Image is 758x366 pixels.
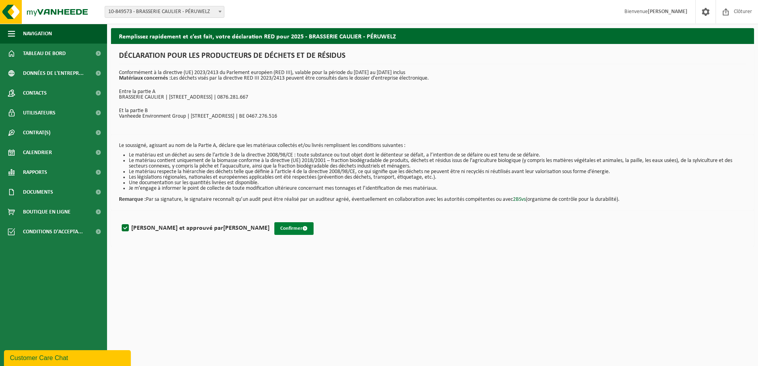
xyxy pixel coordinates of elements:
[23,143,52,162] span: Calendrier
[223,225,270,231] strong: [PERSON_NAME]
[119,108,746,114] p: Et la partie B
[119,196,146,202] strong: Remarque :
[274,222,314,235] button: Confirmer
[23,222,83,242] span: Conditions d'accepta...
[23,44,66,63] span: Tableau de bord
[119,143,746,149] p: Le soussigné, agissant au nom de la Partie A, déclare que les matériaux collectés et/ou livrés re...
[23,123,50,143] span: Contrat(s)
[23,83,47,103] span: Contacts
[119,52,746,64] h1: DÉCLARATION POUR LES PRODUCTEURS DE DÉCHETS ET DE RÉSIDUS
[23,162,47,182] span: Rapports
[119,191,746,202] p: Par sa signature, le signataire reconnaît qu’un audit peut être réalisé par un auditeur agréé, év...
[129,169,746,175] li: Le matériau respecte la hiérarchie des déchets telle que définie à l’article 4 de la directive 20...
[119,95,746,100] p: BRASSERIE CAULIER | [STREET_ADDRESS] | 0876.281.667
[23,63,84,83] span: Données de l'entrepr...
[129,180,746,186] li: Une documentation sur les quantités livrées est disponible.
[111,28,754,44] h2: Remplissez rapidement et c’est fait, votre déclaration RED pour 2025 - BRASSERIE CAULIER - PÉRUWELZ
[119,114,746,119] p: Vanheede Environment Group | [STREET_ADDRESS] | BE 0467.276.516
[105,6,224,17] span: 10-849573 - BRASSERIE CAULIER - PÉRUWELZ
[513,196,526,202] a: 2BSvs
[119,75,171,81] strong: Matériaux concernés :
[119,70,746,81] p: Conformément à la directive (UE) 2023/2413 du Parlement européen (RED III), valable pour la pério...
[648,9,687,15] strong: [PERSON_NAME]
[129,152,746,158] li: Le matériau est un déchet au sens de l’article 3 de la directive 2008/98/CE : toute substance ou ...
[23,24,52,44] span: Navigation
[23,202,71,222] span: Boutique en ligne
[4,349,132,366] iframe: chat widget
[23,103,56,123] span: Utilisateurs
[129,186,746,191] li: Je m’engage à informer le point de collecte de toute modification ultérieure concernant mes tonna...
[119,89,746,95] p: Entre la partie A
[23,182,53,202] span: Documents
[105,6,224,18] span: 10-849573 - BRASSERIE CAULIER - PÉRUWELZ
[129,175,746,180] li: Les législations régionales, nationales et européennes applicables ont été respectées (prévention...
[129,158,746,169] li: Le matériau contient uniquement de la biomasse conforme à la directive (UE) 2018/2001 – fraction ...
[120,222,270,234] label: [PERSON_NAME] et approuvé par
